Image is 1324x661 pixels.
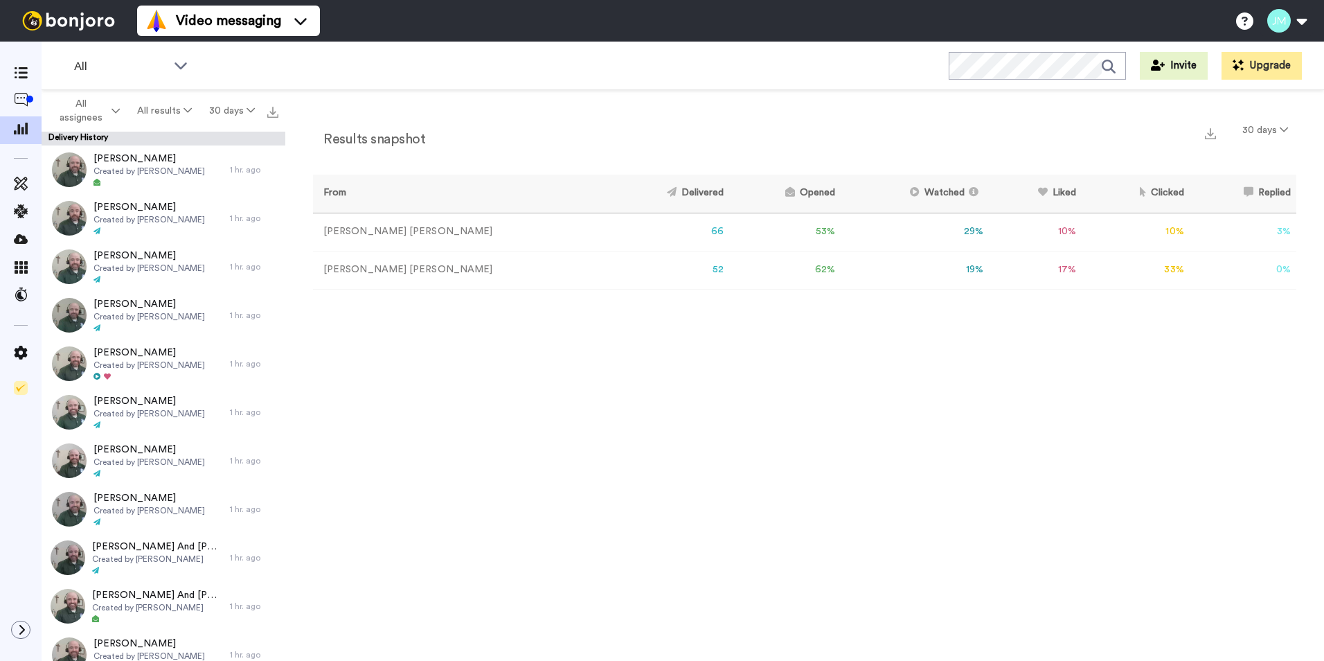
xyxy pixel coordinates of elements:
a: [PERSON_NAME]Created by [PERSON_NAME]1 hr. ago [42,291,285,340]
span: [PERSON_NAME] And [PERSON_NAME] [92,588,223,602]
span: [PERSON_NAME] [93,346,205,360]
span: [PERSON_NAME] [93,443,205,457]
h2: Results snapshot [313,132,425,147]
th: Clicked [1082,175,1190,213]
div: 1 hr. ago [230,164,278,175]
a: [PERSON_NAME]Created by [PERSON_NAME]1 hr. ago [42,194,285,243]
th: Liked [989,175,1082,213]
div: 1 hr. ago [230,213,278,224]
div: 1 hr. ago [230,310,278,321]
td: 19 % [841,251,990,289]
span: [PERSON_NAME] [93,152,205,166]
td: 17 % [989,251,1082,289]
img: bj-logo-header-white.svg [17,11,120,30]
span: Created by [PERSON_NAME] [93,505,205,516]
th: From [313,175,607,213]
img: 6bda154b-a0c1-4626-b8c0-7f8faeeb4f9d-thumb.jpg [52,298,87,333]
button: All assignees [44,91,129,130]
td: 3 % [1190,213,1296,251]
button: Invite [1140,52,1208,80]
th: Delivered [607,175,729,213]
td: [PERSON_NAME] [PERSON_NAME] [313,213,607,251]
td: 62 % [729,251,841,289]
td: 33 % [1082,251,1190,289]
td: 0 % [1190,251,1296,289]
span: [PERSON_NAME] [93,491,205,505]
div: 1 hr. ago [230,649,278,660]
img: 802f4512-c962-49c0-9e90-9646d0cf6209-thumb.jpg [52,346,87,381]
a: [PERSON_NAME]Created by [PERSON_NAME]1 hr. ago [42,146,285,194]
td: 10 % [1082,213,1190,251]
th: Replied [1190,175,1296,213]
img: d6550484-eb2f-41f7-9bdc-6f256db5148e-thumb.jpg [52,152,87,187]
a: [PERSON_NAME] And [PERSON_NAME]Created by [PERSON_NAME]1 hr. ago [42,582,285,631]
span: All assignees [53,97,109,125]
button: Export a summary of each team member’s results that match this filter now. [1201,123,1220,143]
button: Upgrade [1222,52,1302,80]
a: [PERSON_NAME]Created by [PERSON_NAME]1 hr. ago [42,485,285,534]
span: Created by [PERSON_NAME] [93,360,205,371]
td: 53 % [729,213,841,251]
img: bb4cc974-85a3-4035-9f2c-74bcfe670817-thumb.jpg [52,249,87,284]
span: Created by [PERSON_NAME] [93,263,205,274]
th: Watched [841,175,990,213]
span: Video messaging [176,11,281,30]
td: [PERSON_NAME] [PERSON_NAME] [313,251,607,289]
img: export.svg [1205,128,1216,139]
td: 66 [607,213,729,251]
img: 0354ec6e-42a6-4d57-b9fb-cd8d36db368d-thumb.jpg [52,443,87,478]
span: [PERSON_NAME] And [PERSON_NAME] [92,540,223,554]
span: All [74,58,167,75]
td: 29 % [841,213,990,251]
span: Created by [PERSON_NAME] [93,311,205,322]
span: [PERSON_NAME] [93,394,205,408]
img: Checklist.svg [14,381,28,395]
a: [PERSON_NAME]Created by [PERSON_NAME]1 hr. ago [42,340,285,388]
div: 1 hr. ago [230,552,278,563]
img: 26424dde-eb10-43d7-aa2d-f100a1e9299e-thumb.jpg [52,492,87,527]
img: cbd65c42-7aae-4f86-b45f-5e68709312af-thumb.jpg [52,395,87,430]
div: 1 hr. ago [230,407,278,418]
button: 30 days [1234,118,1296,143]
div: 1 hr. ago [230,455,278,466]
div: Delivery History [42,132,285,146]
img: db4b59b4-cc09-4167-881b-43e71e2212a8-thumb.jpg [52,201,87,236]
div: 1 hr. ago [230,504,278,515]
span: Created by [PERSON_NAME] [92,602,223,613]
button: 30 days [200,98,263,123]
span: Created by [PERSON_NAME] [93,457,205,468]
th: Opened [729,175,841,213]
a: [PERSON_NAME]Created by [PERSON_NAME]1 hr. ago [42,243,285,291]
div: 1 hr. ago [230,261,278,272]
a: [PERSON_NAME]Created by [PERSON_NAME]1 hr. ago [42,437,285,485]
div: 1 hr. ago [230,601,278,612]
span: [PERSON_NAME] [93,200,205,214]
span: Created by [PERSON_NAME] [93,408,205,419]
button: All results [129,98,201,123]
img: c8b05eaf-8be1-4973-8f97-1b4c63010138-thumb.jpg [51,589,85,624]
a: [PERSON_NAME] And [PERSON_NAME]Created by [PERSON_NAME]1 hr. ago [42,534,285,582]
span: [PERSON_NAME] [93,249,205,263]
span: Created by [PERSON_NAME] [93,166,205,177]
span: Created by [PERSON_NAME] [92,554,223,565]
div: 1 hr. ago [230,358,278,369]
img: vm-color.svg [145,10,168,32]
span: Created by [PERSON_NAME] [93,214,205,225]
td: 52 [607,251,729,289]
img: export.svg [267,107,278,118]
span: [PERSON_NAME] [93,637,205,651]
img: c61f1ed7-ae46-4a9b-b727-cb0e2d05cc18-thumb.jpg [51,540,85,575]
td: 10 % [989,213,1082,251]
button: Export all results that match these filters now. [263,100,283,121]
span: [PERSON_NAME] [93,297,205,311]
a: [PERSON_NAME]Created by [PERSON_NAME]1 hr. ago [42,388,285,437]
